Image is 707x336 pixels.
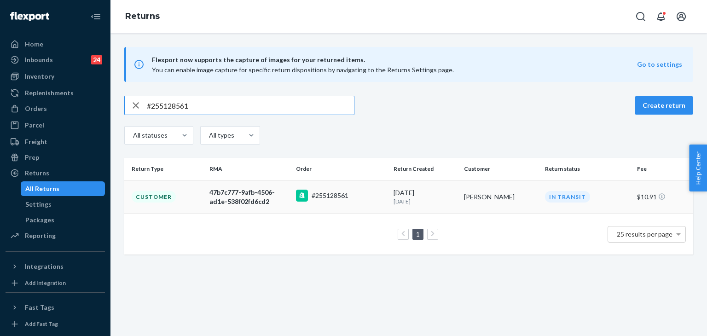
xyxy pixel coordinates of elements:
[25,184,59,193] div: All Returns
[25,303,54,312] div: Fast Tags
[633,180,693,214] td: $10.91
[6,319,105,330] a: Add Fast Tag
[132,191,176,203] div: Customer
[152,66,454,74] span: You can enable image capture for specific return dispositions by navigating to the Returns Settin...
[125,11,160,21] a: Returns
[394,188,457,205] div: [DATE]
[25,320,58,328] div: Add Fast Tag
[617,230,672,238] span: 25 results per page
[118,3,167,30] ol: breadcrumbs
[541,158,633,180] th: Return status
[87,7,105,26] button: Close Navigation
[6,86,105,100] a: Replenishments
[10,12,49,21] img: Flexport logo
[25,88,74,98] div: Replenishments
[25,40,43,49] div: Home
[25,72,54,81] div: Inventory
[209,131,233,140] div: All types
[25,104,47,113] div: Orders
[6,278,105,289] a: Add Integration
[460,158,542,180] th: Customer
[6,118,105,133] a: Parcel
[147,96,354,115] input: Search returns by rma, id, tracking number
[6,37,105,52] a: Home
[152,54,637,65] span: Flexport now supports the capture of images for your returned items.
[25,262,64,271] div: Integrations
[25,55,53,64] div: Inbounds
[6,134,105,149] a: Freight
[394,197,457,205] p: [DATE]
[21,213,105,227] a: Packages
[91,55,102,64] div: 24
[6,300,105,315] button: Fast Tags
[21,181,105,196] a: All Returns
[25,121,44,130] div: Parcel
[6,52,105,67] a: Inbounds24
[672,7,690,26] button: Open account menu
[209,188,289,206] div: 47b7c777-9afb-4506-ad1e-538f02fd6cd2
[652,7,670,26] button: Open notifications
[6,166,105,180] a: Returns
[21,197,105,212] a: Settings
[464,192,538,202] div: [PERSON_NAME]
[25,215,54,225] div: Packages
[545,191,590,203] div: In Transit
[635,96,693,115] button: Create return
[6,150,105,165] a: Prep
[25,200,52,209] div: Settings
[124,158,206,180] th: Return Type
[6,259,105,274] button: Integrations
[25,137,47,146] div: Freight
[637,60,682,69] button: Go to settings
[292,158,390,180] th: Order
[6,101,105,116] a: Orders
[6,69,105,84] a: Inventory
[25,231,56,240] div: Reporting
[390,158,460,180] th: Return Created
[689,145,707,191] button: Help Center
[25,279,66,287] div: Add Integration
[6,228,105,243] a: Reporting
[25,168,49,178] div: Returns
[633,158,693,180] th: Fee
[312,191,348,200] div: #255128561
[632,7,650,26] button: Open Search Box
[206,158,292,180] th: RMA
[414,230,422,238] a: Page 1 is your current page
[25,153,39,162] div: Prep
[133,131,166,140] div: All statuses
